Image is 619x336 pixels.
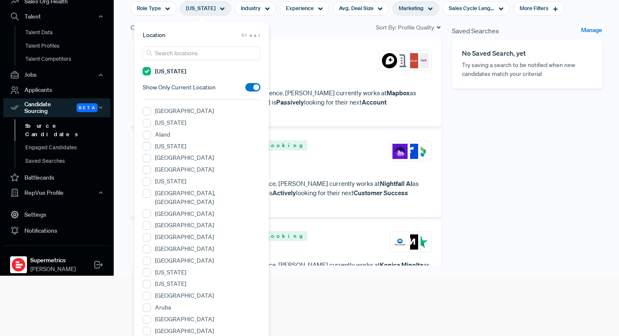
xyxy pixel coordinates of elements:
[3,98,110,118] div: Candidate Sourcing
[380,261,423,269] strong: Konica Minolta
[155,165,214,174] label: [GEOGRAPHIC_DATA]
[241,4,261,12] span: Industry
[30,256,76,265] strong: Supermetrics
[30,265,76,274] span: [PERSON_NAME]
[392,144,408,159] img: Nightfall AI
[15,141,122,154] a: Engaged Candidates
[15,52,122,66] a: Talent Competitors
[3,169,110,185] a: Battlecards
[414,144,429,159] img: PaySimple
[186,4,216,12] span: [US_STATE]
[398,23,434,32] span: Profile Quality
[376,23,442,32] div: Sort By:
[3,245,110,277] a: SupermetricsSupermetrics[PERSON_NAME]
[155,245,214,253] label: [GEOGRAPHIC_DATA]
[462,49,592,57] h6: No Saved Search, yet
[414,53,429,68] img: Digilant
[155,268,186,277] label: [US_STATE]
[3,223,110,239] a: Notifications
[392,234,408,250] img: Konica Minolta
[520,4,548,12] span: More Filters
[155,107,214,116] label: [GEOGRAPHIC_DATA]
[3,98,110,118] button: Candidate Sourcing Beta
[3,185,110,200] button: RepVue Profile
[155,189,261,207] label: [GEOGRAPHIC_DATA], [GEOGRAPHIC_DATA]
[286,4,314,12] span: Experience
[403,234,418,250] img: Motive
[155,303,171,312] label: Aruba
[131,22,164,32] span: Candidates
[143,46,261,60] input: Search locations
[339,4,374,12] span: Avg. Deal Size
[581,26,602,36] a: Manage
[449,4,494,12] span: Sales Cycle Length
[155,153,214,162] label: [GEOGRAPHIC_DATA]
[155,177,186,186] label: [US_STATE]
[155,221,214,230] label: [GEOGRAPHIC_DATA]
[155,315,214,324] label: [GEOGRAPHIC_DATA]
[452,26,499,36] span: Saved Searches
[155,118,186,127] label: [US_STATE]
[380,179,412,188] strong: Nightfall AI
[387,89,410,97] strong: Mapbox
[15,39,122,53] a: Talent Profiles
[3,207,110,223] a: Settings
[12,258,25,271] img: Supermetrics
[155,291,214,300] label: [GEOGRAPHIC_DATA]
[3,82,110,98] a: Applicants
[3,9,110,24] button: Talent
[155,130,170,139] label: Aland
[15,26,122,39] a: Talent Data
[137,4,161,12] span: Role Type
[276,98,304,106] strong: Passively
[3,68,110,82] button: Jobs
[462,61,592,78] p: Try saving a search to be notified when new candidates match your criteria!
[272,188,296,197] strong: Actively
[403,53,418,68] img: Oracle Marketing Cloud
[141,88,432,117] p: has years of sales experience. [PERSON_NAME] currently works at as a . [PERSON_NAME] is looking f...
[15,154,122,168] a: Saved Searches
[155,142,186,151] label: [US_STATE]
[155,67,186,76] label: [US_STATE]
[77,103,98,112] span: Beta
[382,53,397,68] img: Mapbox
[155,233,214,242] label: [GEOGRAPHIC_DATA]
[403,144,418,159] img: Folloze
[399,4,424,12] span: Marketing
[141,179,432,207] p: has years of sales experience. [PERSON_NAME] currently works at as a . Krysta is looking for thei...
[143,31,165,40] span: Location
[141,260,432,289] p: has years of sales experience. [PERSON_NAME] currently works at as an . [GEOGRAPHIC_DATA] is look...
[155,327,214,336] label: [GEOGRAPHIC_DATA]
[15,119,122,141] a: Source Candidates
[155,280,186,288] label: [US_STATE]
[414,234,429,250] img: Trustpilot
[242,32,261,38] span: Clear
[155,210,214,218] label: [GEOGRAPHIC_DATA]
[143,83,216,92] span: Show Only Current Location
[155,256,214,265] label: [GEOGRAPHIC_DATA]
